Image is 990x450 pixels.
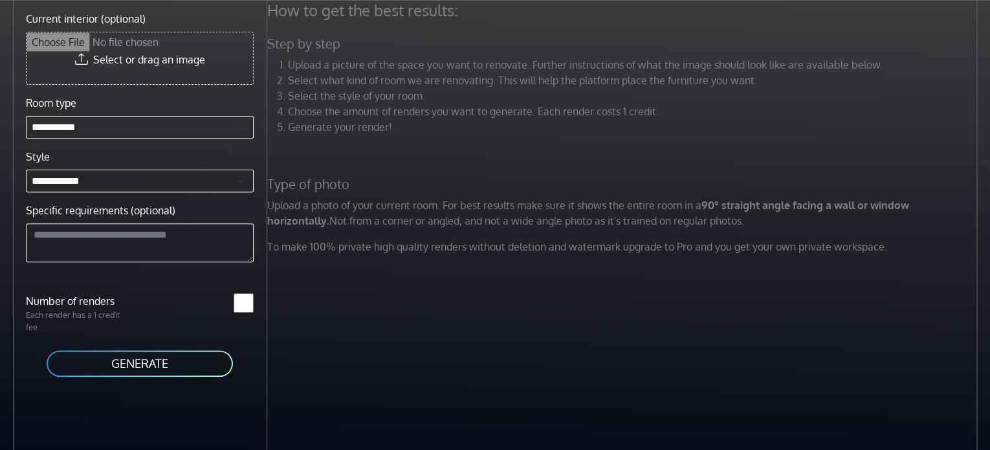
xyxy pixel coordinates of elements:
label: Style [26,149,50,164]
h5: Type of photo [259,176,988,192]
label: Room type [26,95,76,111]
p: Each render has a 1 credit fee [18,309,140,333]
li: Upload a picture of the space you want to renovate. Further instructions of what the image should... [288,57,980,73]
li: Choose the amount of renders you want to generate. Each render costs 1 credit. [288,104,980,119]
label: Current interior (optional) [26,11,146,27]
button: GENERATE [45,349,234,378]
h4: How to get the best results: [259,1,988,20]
p: To make 100% private high quality renders without deletion and watermark upgrade to Pro and you g... [259,239,988,254]
h5: Step by step [259,36,988,52]
li: Generate your render! [288,119,980,135]
li: Select the style of your room. [288,88,980,104]
label: Specific requirements (optional) [26,203,175,218]
p: Upload a photo of your current room. For best results make sure it shows the entire room in a Not... [259,197,988,229]
li: Select what kind of room we are renovating. This will help the platform place the furniture you w... [288,73,980,88]
label: Number of renders [18,293,140,309]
